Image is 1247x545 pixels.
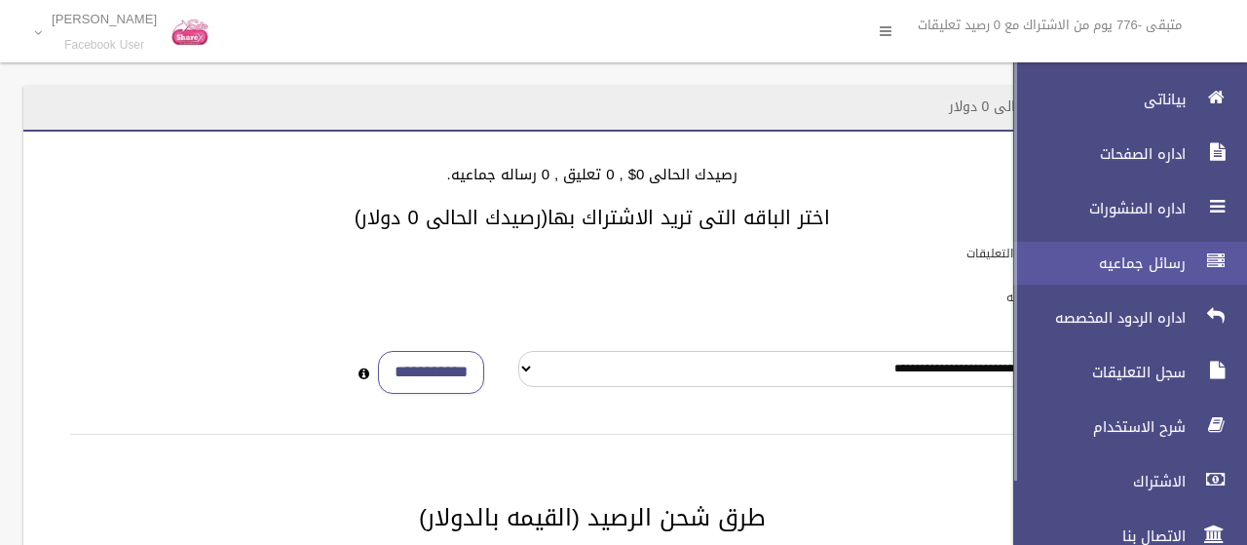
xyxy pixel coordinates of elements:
h3: اختر الباقه التى تريد الاشتراك بها(رصيدك الحالى 0 دولار) [47,207,1138,228]
a: اداره الصفحات [997,133,1247,175]
a: رسائل جماعيه [997,242,1247,285]
header: الاشتراك - رصيدك الحالى 0 دولار [926,88,1161,126]
span: رسائل جماعيه [997,253,1191,273]
label: باقات الرسائل الجماعيه [1006,287,1120,308]
small: Facebook User [52,38,157,53]
a: بياناتى [997,78,1247,121]
label: باقات الرد الالى على التعليقات [966,243,1120,264]
a: سجل التعليقات [997,351,1247,394]
p: [PERSON_NAME] [52,12,157,26]
span: اداره المنشورات [997,199,1191,218]
span: الاشتراك [997,472,1191,491]
span: اداره الصفحات [997,144,1191,164]
a: اداره المنشورات [997,187,1247,230]
span: بياناتى [997,90,1191,109]
h2: طرق شحن الرصيد (القيمه بالدولار) [47,505,1138,530]
h4: رصيدك الحالى 0$ , 0 تعليق , 0 رساله جماعيه. [47,167,1138,183]
span: شرح الاستخدام [997,417,1191,437]
a: اداره الردود المخصصه [997,296,1247,339]
span: سجل التعليقات [997,363,1191,382]
a: الاشتراك [997,460,1247,503]
a: شرح الاستخدام [997,406,1247,448]
span: اداره الردود المخصصه [997,308,1191,328]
